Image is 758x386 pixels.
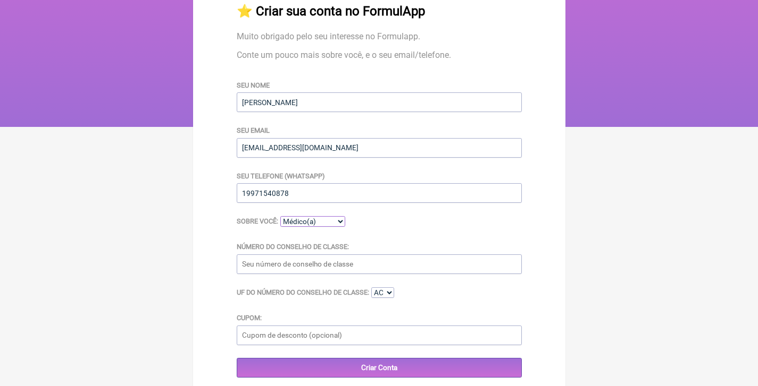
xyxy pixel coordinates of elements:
input: Seu número de telefone para entrarmos em contato [237,183,522,203]
p: Muito obrigado pelo seu interesse no Formulapp. [237,31,522,41]
h2: ⭐️ Criar sua conta no FormulApp [237,4,522,19]
label: Sobre você: [237,217,278,225]
label: Cupom: [237,314,262,322]
label: Número do Conselho de Classe: [237,243,349,251]
input: Cupom de desconto (opcional) [237,325,522,345]
input: Seu número de conselho de classe [237,254,522,274]
p: Conte um pouco mais sobre você, e o seu email/telefone. [237,50,522,60]
label: UF do Número do Conselho de Classe: [237,288,369,296]
label: Seu telefone (WhatsApp) [237,172,324,180]
label: Seu nome [237,81,270,89]
label: Seu email [237,126,270,134]
input: Criar Conta [237,358,522,378]
input: Um email para entrarmos em contato [237,138,522,158]
input: Seu nome completo [237,92,522,112]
